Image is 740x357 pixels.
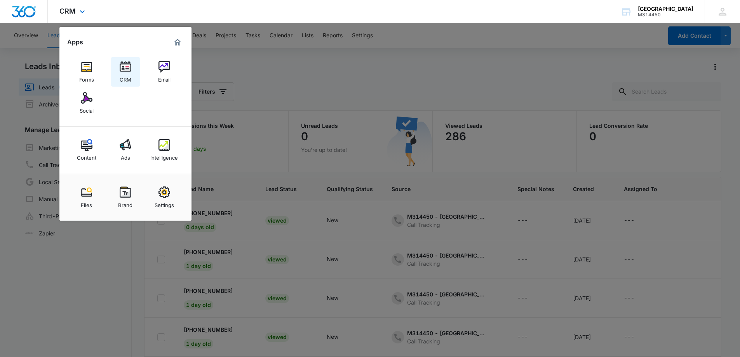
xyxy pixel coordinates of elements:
[67,38,83,46] h2: Apps
[111,183,140,212] a: Brand
[59,7,76,15] span: CRM
[77,151,96,161] div: Content
[171,36,184,49] a: Marketing 360® Dashboard
[121,151,130,161] div: Ads
[72,135,101,165] a: Content
[81,198,92,208] div: Files
[120,73,131,83] div: CRM
[150,151,178,161] div: Intelligence
[111,57,140,87] a: CRM
[80,104,94,114] div: Social
[638,6,693,12] div: account name
[111,135,140,165] a: Ads
[72,57,101,87] a: Forms
[150,135,179,165] a: Intelligence
[150,183,179,212] a: Settings
[155,198,174,208] div: Settings
[638,12,693,17] div: account id
[72,88,101,118] a: Social
[118,198,132,208] div: Brand
[72,183,101,212] a: Files
[79,73,94,83] div: Forms
[150,57,179,87] a: Email
[158,73,171,83] div: Email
